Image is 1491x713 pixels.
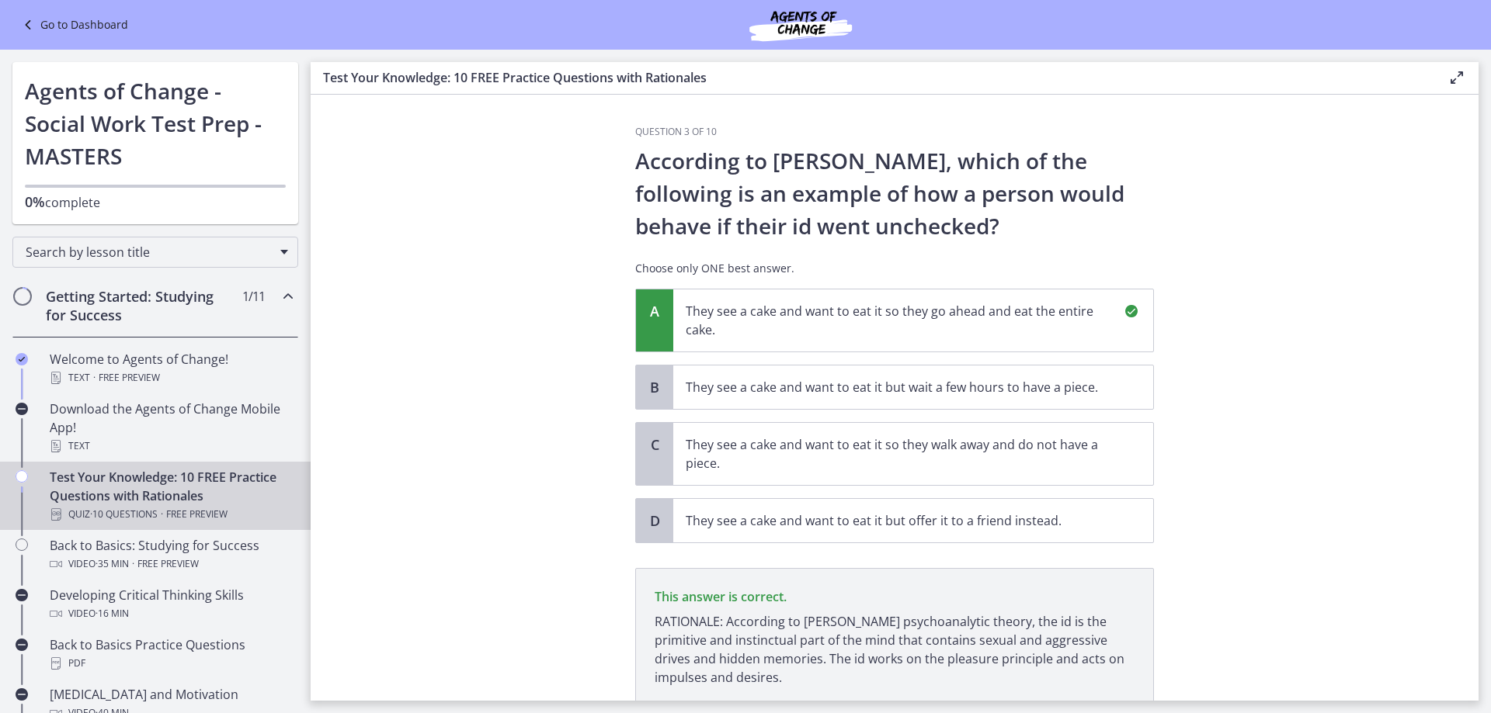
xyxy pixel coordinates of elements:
div: Test Your Knowledge: 10 FREE Practice Questions with Rationales [50,468,292,524]
p: According to [PERSON_NAME], which of the following is an example of how a person would behave if ... [635,144,1154,242]
h3: Test Your Knowledge: 10 FREE Practice Questions with Rationales [323,68,1423,87]
span: · 10 Questions [90,505,158,524]
div: Quiz [50,505,292,524]
span: Free preview [99,369,160,387]
span: 1 / 11 [242,287,265,306]
div: Video [50,604,292,623]
p: Choose only ONE best answer. [635,261,1154,276]
span: Search by lesson title [26,244,273,261]
div: Search by lesson title [12,237,298,268]
i: Completed [16,353,28,365]
span: B [645,378,664,396]
img: Agents of Change [707,6,894,43]
span: · [93,369,96,387]
p: They see a cake and want to eat it but offer it to a friend instead. [686,511,1110,530]
span: · [132,555,134,573]
p: They see a cake and want to eat it so they walk away and do not have a piece. [686,435,1110,472]
span: A [645,302,664,320]
span: 0% [25,192,45,211]
span: · 35 min [96,555,129,573]
p: They see a cake and want to eat it so they go ahead and eat the entire cake. [686,302,1110,339]
div: Text [50,437,292,455]
span: Free preview [166,505,228,524]
div: Developing Critical Thinking Skills [50,586,292,623]
span: This answer is correct. [655,588,787,605]
span: D [645,511,664,530]
p: They see a cake and want to eat it but wait a few hours to have a piece. [686,378,1110,396]
div: Video [50,555,292,573]
div: Welcome to Agents of Change! [50,350,292,387]
div: Download the Agents of Change Mobile App! [50,400,292,455]
span: · [161,505,163,524]
span: C [645,435,664,454]
h1: Agents of Change - Social Work Test Prep - MASTERS [25,74,286,172]
div: Back to Basics: Studying for Success [50,536,292,573]
a: Go to Dashboard [19,16,128,34]
span: · 16 min [96,604,129,623]
div: Text [50,369,292,387]
h3: Question 3 of 10 [635,126,1154,138]
p: complete [25,192,286,212]
h2: Getting Started: Studying for Success [46,287,235,324]
p: RATIONALE: According to [PERSON_NAME] psychoanalytic theory, the id is the primitive and instinct... [655,612,1135,687]
span: Free preview [137,555,199,573]
div: Back to Basics Practice Questions [50,635,292,673]
div: PDF [50,654,292,673]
